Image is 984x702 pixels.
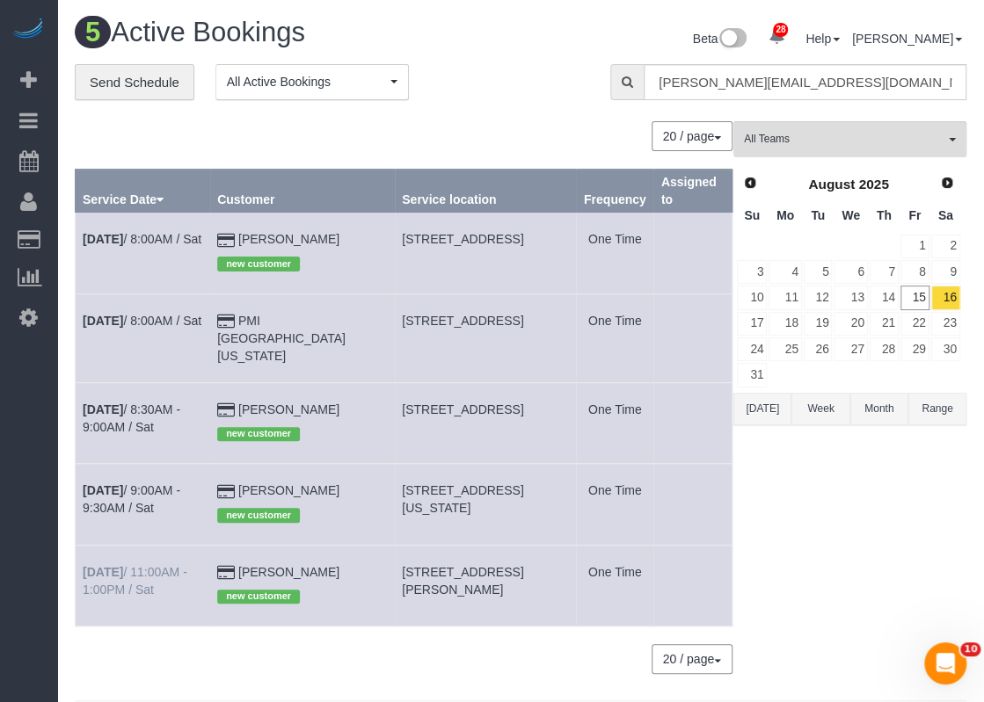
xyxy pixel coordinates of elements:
span: August [808,177,855,192]
td: Assigned to [653,293,732,382]
span: [STREET_ADDRESS] [402,402,523,416]
td: Assigned to [653,464,732,545]
td: Assigned to [653,213,732,293]
span: [STREET_ADDRESS][US_STATE] [402,483,523,515]
button: 20 / page [652,121,733,151]
a: 29 [900,337,929,361]
button: Range [908,393,966,425]
td: Service location [395,213,577,293]
a: 27 [834,337,867,361]
span: Monday [776,208,794,222]
td: Service location [395,464,577,545]
td: Service location [395,382,577,463]
a: 21 [870,312,899,336]
a: 8 [900,260,929,284]
span: Sunday [744,208,760,222]
td: Frequency [576,464,653,545]
a: [DATE]/ 9:00AM - 9:30AM / Sat [83,483,180,515]
a: 14 [870,286,899,309]
a: [DATE]/ 8:30AM - 9:00AM / Sat [83,402,180,434]
a: 17 [737,312,767,336]
a: 15 [900,286,929,309]
a: 24 [737,337,767,361]
a: 26 [804,337,833,361]
a: 16 [931,286,960,309]
img: Automaid Logo [11,18,46,42]
a: 11 [769,286,801,309]
a: 23 [931,312,960,336]
span: 2025 [858,177,888,192]
a: 13 [834,286,867,309]
a: [PERSON_NAME] [238,232,339,246]
td: Schedule date [76,464,210,545]
span: new customer [217,508,300,522]
a: 18 [769,312,801,336]
button: All Teams [733,121,966,157]
span: Wednesday [842,208,860,222]
a: Help [805,32,840,46]
b: [DATE] [83,565,123,579]
span: Prev [743,176,757,190]
a: 10 [737,286,767,309]
button: 20 / page [652,644,733,674]
span: All Active Bookings [227,73,386,90]
td: Customer [210,464,395,545]
i: Credit Card Payment [217,486,235,498]
button: All Active Bookings [215,64,409,100]
span: 10 [960,642,980,656]
b: [DATE] [83,314,123,328]
a: 25 [769,337,801,361]
b: [DATE] [83,232,123,246]
span: 28 [773,23,788,37]
a: 2 [931,235,960,258]
span: Friday [908,208,921,222]
a: [PERSON_NAME] [238,483,339,497]
a: [DATE]/ 11:00AM - 1:00PM / Sat [83,565,187,597]
nav: Pagination navigation [652,121,733,151]
a: Send Schedule [75,64,194,101]
button: [DATE] [733,393,791,425]
a: 3 [737,260,767,284]
td: Assigned to [653,382,732,463]
th: Frequency [576,170,653,213]
td: Service location [395,293,577,382]
a: 1 [900,235,929,258]
span: Tuesday [811,208,825,222]
td: Service location [395,545,577,626]
b: [DATE] [83,483,123,497]
a: [PERSON_NAME] [238,402,339,416]
a: 9 [931,260,960,284]
td: Customer [210,213,395,293]
th: Assigned to [653,170,732,213]
input: Enter the first 3 letters of the name to search [644,64,966,100]
iframe: Intercom live chat [924,642,966,684]
a: 4 [769,260,801,284]
th: Service location [395,170,577,213]
span: new customer [217,590,300,604]
td: Frequency [576,293,653,382]
i: Credit Card Payment [217,404,235,416]
a: 5 [804,260,833,284]
th: Customer [210,170,395,213]
span: Saturday [938,208,953,222]
span: [STREET_ADDRESS][PERSON_NAME] [402,565,523,597]
button: Week [791,393,849,425]
td: Schedule date [76,545,210,626]
img: New interface [718,28,747,51]
a: [DATE]/ 8:00AM / Sat [83,232,201,246]
span: 5 [75,16,111,48]
a: PMI [GEOGRAPHIC_DATA][US_STATE] [217,314,346,363]
i: Credit Card Payment [217,567,235,579]
a: 20 [834,312,867,336]
h1: Active Bookings [75,18,507,47]
td: Customer [210,545,395,626]
a: Next [935,171,959,196]
span: Next [940,176,954,190]
i: Credit Card Payment [217,315,235,328]
td: Frequency [576,382,653,463]
td: Schedule date [76,293,210,382]
a: 28 [870,337,899,361]
a: 7 [870,260,899,284]
td: Frequency [576,545,653,626]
